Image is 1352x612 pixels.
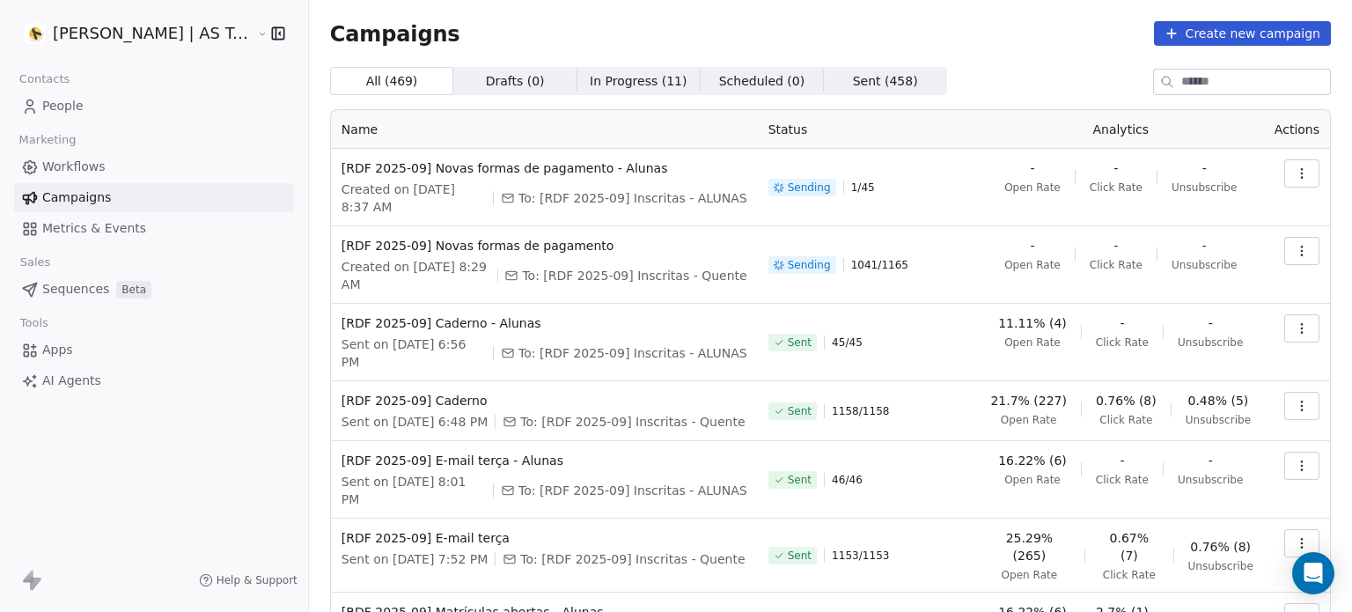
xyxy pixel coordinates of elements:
[1096,392,1157,409] span: 0.76% (8)
[330,21,460,46] span: Campaigns
[14,214,294,243] a: Metrics & Events
[342,181,486,216] span: Created on [DATE] 8:37 AM
[21,18,244,48] button: [PERSON_NAME] | AS Treinamentos
[42,280,109,299] span: Sequences
[1188,559,1253,573] span: Unsubscribe
[1188,392,1249,409] span: 0.48% (5)
[1186,413,1251,427] span: Unsubscribe
[1004,181,1061,195] span: Open Rate
[42,219,146,238] span: Metrics & Events
[1004,335,1061,350] span: Open Rate
[788,335,812,350] span: Sent
[520,413,745,431] span: To: [RDF 2025-09] Inscritas - Quente
[832,549,889,563] span: 1153 / 1153
[788,549,812,563] span: Sent
[42,341,73,359] span: Apps
[11,127,84,153] span: Marketing
[719,72,805,91] span: Scheduled ( 0 )
[53,22,253,45] span: [PERSON_NAME] | AS Treinamentos
[1120,452,1124,469] span: -
[342,258,490,293] span: Created on [DATE] 8:29 AM
[14,275,294,304] a: SequencesBeta
[1001,413,1057,427] span: Open Rate
[1030,237,1034,254] span: -
[342,335,486,371] span: Sent on [DATE] 6:56 PM
[42,188,111,207] span: Campaigns
[788,473,812,487] span: Sent
[1004,473,1061,487] span: Open Rate
[788,258,831,272] span: Sending
[342,314,747,332] span: [RDF 2025-09] Caderno - Alunas
[1209,452,1213,469] span: -
[1209,314,1213,332] span: -
[14,366,294,395] a: AI Agents
[1172,258,1237,272] span: Unsubscribe
[342,159,747,177] span: [RDF 2025-09] Novas formas de pagamento - Alunas
[342,529,747,547] span: [RDF 2025-09] E-mail terça
[518,344,747,362] span: To: [RDF 2025-09] Inscritas - ALUNAS
[1096,335,1149,350] span: Click Rate
[217,573,298,587] span: Help & Support
[1178,473,1243,487] span: Unsubscribe
[199,573,298,587] a: Help & Support
[851,181,875,195] span: 1 / 45
[998,314,1067,332] span: 11.11% (4)
[978,110,1264,149] th: Analytics
[14,335,294,365] a: Apps
[42,372,101,390] span: AI Agents
[1096,473,1149,487] span: Click Rate
[342,452,747,469] span: [RDF 2025-09] E-mail terça - Alunas
[11,66,77,92] span: Contacts
[520,550,745,568] span: To: [RDF 2025-09] Inscritas - Quente
[832,473,863,487] span: 46 / 46
[1099,529,1158,564] span: 0.67% (7)
[990,392,1067,409] span: 21.7% (227)
[1002,568,1058,582] span: Open Rate
[342,413,488,431] span: Sent on [DATE] 6:48 PM
[1292,552,1334,594] div: Open Intercom Messenger
[1090,258,1143,272] span: Click Rate
[342,473,486,508] span: Sent on [DATE] 8:01 PM
[988,529,1071,564] span: 25.29% (265)
[42,97,84,115] span: People
[14,152,294,181] a: Workflows
[518,189,747,207] span: To: [RDF 2025-09] Inscritas - ALUNAS
[1172,181,1237,195] span: Unsubscribe
[1090,181,1143,195] span: Click Rate
[1030,159,1034,177] span: -
[1103,568,1156,582] span: Click Rate
[116,281,151,299] span: Beta
[1190,538,1251,556] span: 0.76% (8)
[590,72,687,91] span: In Progress ( 11 )
[342,550,488,568] span: Sent on [DATE] 7:52 PM
[851,258,908,272] span: 1041 / 1165
[1113,159,1118,177] span: -
[788,181,831,195] span: Sending
[1264,110,1330,149] th: Actions
[998,452,1067,469] span: 16.22% (6)
[853,72,918,91] span: Sent ( 458 )
[42,158,106,176] span: Workflows
[331,110,758,149] th: Name
[1154,21,1331,46] button: Create new campaign
[342,392,747,409] span: [RDF 2025-09] Caderno
[832,404,889,418] span: 1158 / 1158
[518,482,747,499] span: To: [RDF 2025-09] Inscritas - ALUNAS
[1099,413,1152,427] span: Click Rate
[1178,335,1243,350] span: Unsubscribe
[1202,237,1207,254] span: -
[832,335,863,350] span: 45 / 45
[486,72,545,91] span: Drafts ( 0 )
[12,310,55,336] span: Tools
[12,249,58,276] span: Sales
[788,404,812,418] span: Sent
[14,92,294,121] a: People
[1120,314,1124,332] span: -
[25,23,46,44] img: Logo%202022%20quad.jpg
[14,183,294,212] a: Campaigns
[522,267,746,284] span: To: [RDF 2025-09] Inscritas - Quente
[1113,237,1118,254] span: -
[758,110,978,149] th: Status
[1004,258,1061,272] span: Open Rate
[1202,159,1207,177] span: -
